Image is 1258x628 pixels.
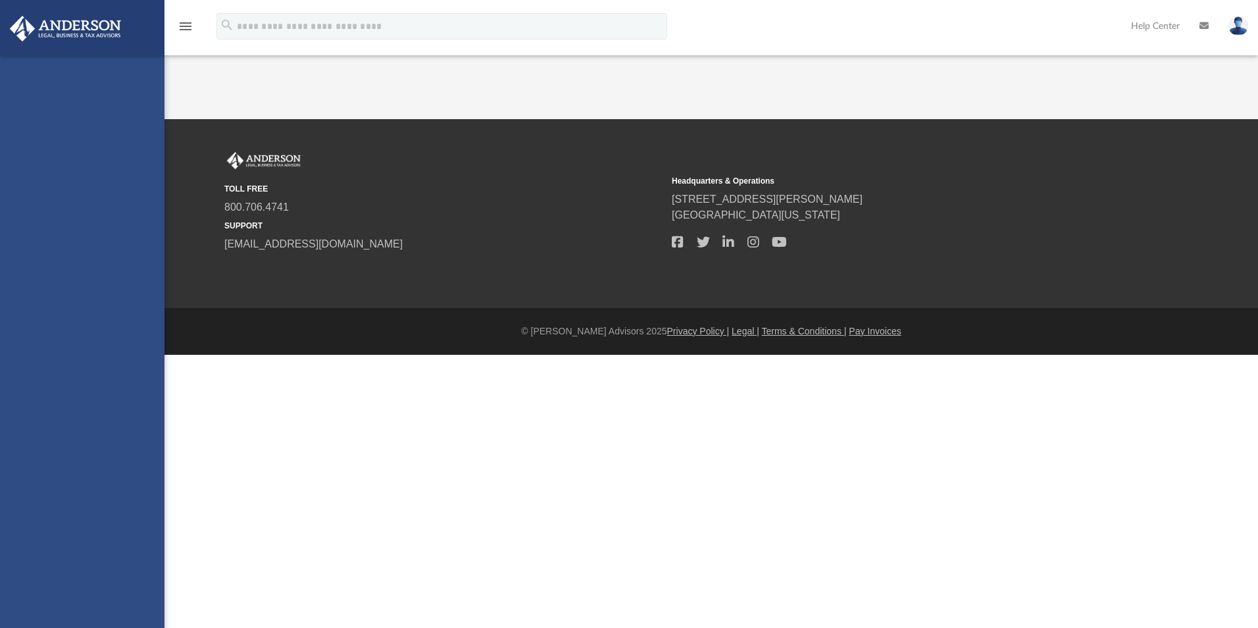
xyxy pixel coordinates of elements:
img: User Pic [1228,16,1248,36]
a: 800.706.4741 [224,201,289,213]
a: menu [178,25,193,34]
div: © [PERSON_NAME] Advisors 2025 [164,325,1258,338]
small: Headquarters & Operations [672,175,1110,187]
a: [STREET_ADDRESS][PERSON_NAME] [672,194,863,205]
i: menu [178,18,193,34]
i: search [220,18,234,32]
small: SUPPORT [224,220,663,232]
a: [GEOGRAPHIC_DATA][US_STATE] [672,209,840,221]
img: Anderson Advisors Platinum Portal [224,152,303,169]
a: Privacy Policy | [667,326,730,336]
a: Legal | [732,326,759,336]
small: TOLL FREE [224,183,663,195]
a: Pay Invoices [849,326,901,336]
img: Anderson Advisors Platinum Portal [6,16,125,41]
a: [EMAIL_ADDRESS][DOMAIN_NAME] [224,238,403,249]
a: Terms & Conditions | [762,326,847,336]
